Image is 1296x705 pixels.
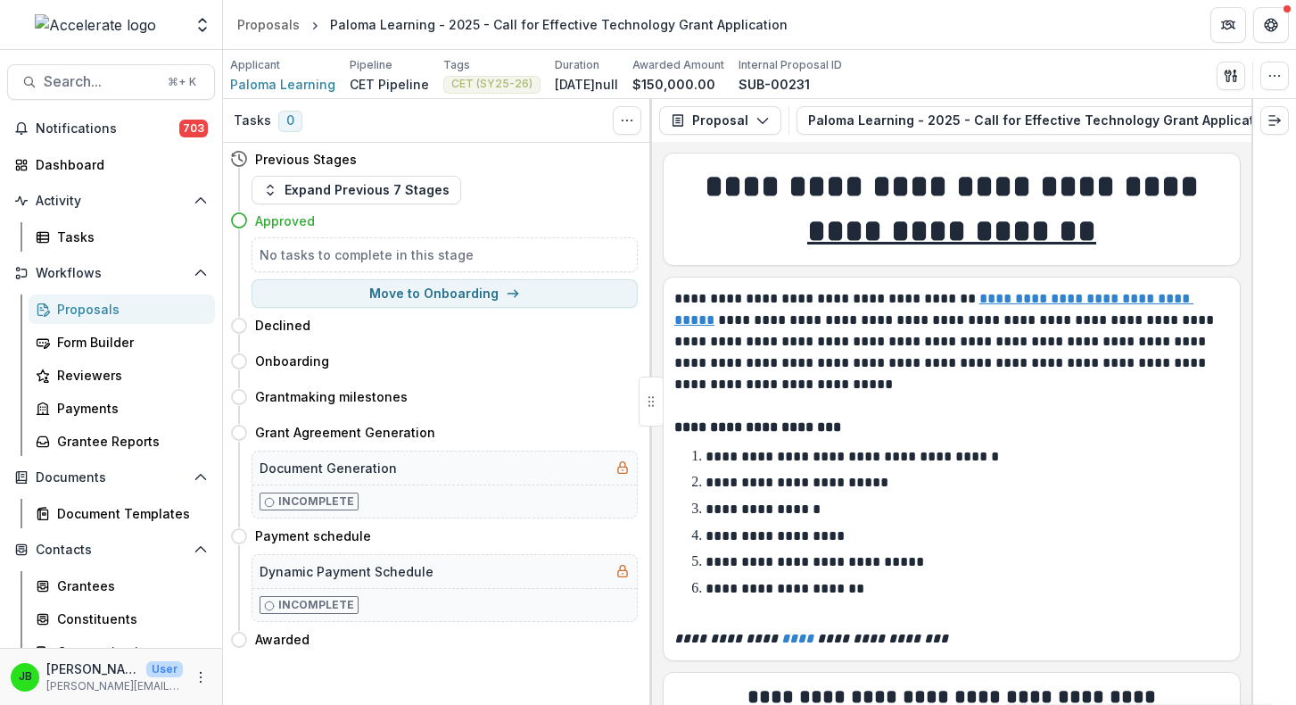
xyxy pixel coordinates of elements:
a: Payments [29,394,215,423]
a: Tasks [29,222,215,252]
button: More [190,667,211,688]
button: Open Contacts [7,535,215,564]
h5: Document Generation [260,459,397,477]
a: Proposals [29,294,215,324]
button: Move to Onboarding [252,279,638,308]
span: Contacts [36,543,186,558]
a: Reviewers [29,361,215,390]
img: Accelerate logo [35,14,156,36]
a: Grantees [29,571,215,601]
a: Proposals [230,12,307,37]
span: Activity [36,194,186,209]
div: Form Builder [57,333,201,352]
p: [DATE]null [555,75,618,94]
p: Incomplete [278,597,354,613]
h4: Awarded [255,630,310,649]
p: SUB-00231 [739,75,810,94]
div: Jennifer Bronson [19,671,32,683]
button: Toggle View Cancelled Tasks [613,106,641,135]
h4: Declined [255,316,310,335]
button: Expand Previous 7 Stages [252,176,461,204]
p: Internal Proposal ID [739,57,842,73]
div: Communications [57,643,201,661]
h5: Dynamic Payment Schedule [260,562,433,581]
div: Grantee Reports [57,432,201,451]
p: $150,000.00 [632,75,715,94]
button: Open entity switcher [190,7,215,43]
h4: Grantmaking milestones [255,387,408,406]
span: Workflows [36,266,186,281]
div: Proposals [237,15,300,34]
a: Grantee Reports [29,427,215,456]
button: Open Activity [7,187,215,215]
p: [PERSON_NAME][EMAIL_ADDRESS][PERSON_NAME][DOMAIN_NAME] [46,678,183,694]
p: Incomplete [278,493,354,510]
div: Reviewers [57,366,201,385]
a: Dashboard [7,150,215,179]
span: CET (SY25-26) [451,78,532,90]
h4: Approved [255,211,315,230]
a: Constituents [29,604,215,634]
a: Paloma Learning [230,75,335,94]
p: Duration [555,57,599,73]
h4: Payment schedule [255,527,371,545]
button: Proposal [659,106,781,135]
div: Payments [57,399,201,418]
button: Open Documents [7,463,215,492]
div: Grantees [57,576,201,595]
h4: Grant Agreement Generation [255,423,435,442]
button: Partners [1210,7,1246,43]
button: Search... [7,64,215,100]
button: Notifications703 [7,114,215,143]
p: Awarded Amount [632,57,724,73]
div: Constituents [57,610,201,628]
h4: Onboarding [255,352,329,370]
p: Pipeline [350,57,392,73]
p: [PERSON_NAME] [46,659,139,678]
p: Applicant [230,57,280,73]
h3: Tasks [234,113,271,129]
a: Communications [29,637,215,667]
span: Search... [44,73,157,90]
button: Get Help [1253,7,1289,43]
span: Documents [36,470,186,485]
p: Tags [443,57,470,73]
span: 703 [179,120,208,137]
nav: breadcrumb [230,12,795,37]
span: Notifications [36,121,179,137]
h4: Previous Stages [255,150,357,169]
div: ⌘ + K [164,72,200,92]
div: Document Templates [57,504,201,523]
a: Document Templates [29,499,215,528]
p: CET Pipeline [350,75,429,94]
div: Proposals [57,300,201,319]
button: Open Workflows [7,259,215,287]
span: 0 [278,111,302,132]
a: Form Builder [29,328,215,357]
div: Dashboard [36,155,201,174]
button: Expand right [1260,106,1289,135]
div: Tasks [57,228,201,246]
p: User [146,661,183,677]
div: Paloma Learning - 2025 - Call for Effective Technology Grant Application [330,15,788,34]
h5: No tasks to complete in this stage [260,245,630,264]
